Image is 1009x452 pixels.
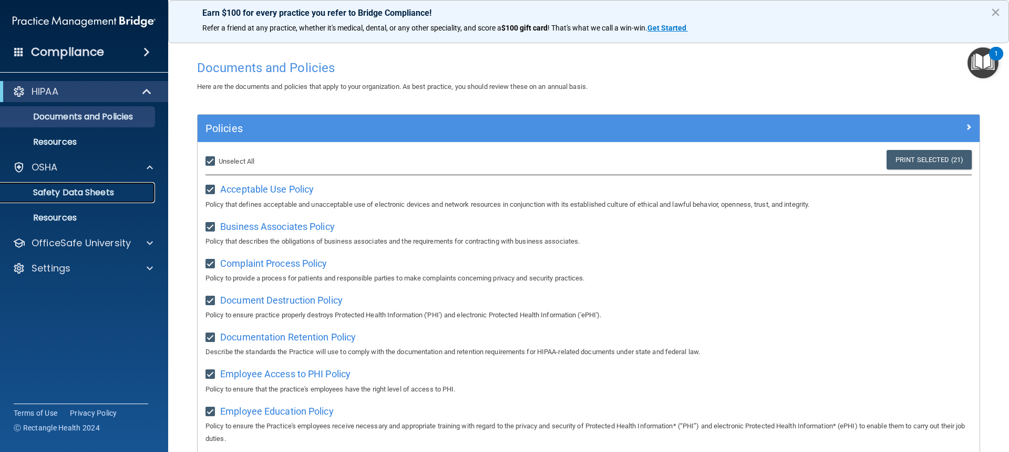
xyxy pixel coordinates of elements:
[197,83,588,91] span: Here are the documents and policies that apply to your organization. As best practice, you should...
[31,45,104,59] h4: Compliance
[202,8,975,18] p: Earn $100 for every practice you refer to Bridge Compliance!
[197,61,980,75] h4: Documents and Policies
[220,332,356,343] span: Documentation Retention Policy
[7,187,150,198] p: Safety Data Sheets
[32,262,70,275] p: Settings
[205,235,972,248] p: Policy that describes the obligations of business associates and the requirements for contracting...
[32,85,58,98] p: HIPAA
[7,137,150,147] p: Resources
[205,309,972,322] p: Policy to ensure practice properly destroys Protected Health Information ('PHI') and electronic P...
[205,420,972,445] p: Policy to ensure the Practice's employees receive necessary and appropriate training with regard ...
[205,383,972,396] p: Policy to ensure that the practice's employees have the right level of access to PHI.
[205,123,776,134] h5: Policies
[13,237,153,249] a: OfficeSafe University
[14,408,57,418] a: Terms of Use
[205,157,218,166] input: Unselect All
[548,24,647,32] span: ! That's what we call a win-win.
[32,237,131,249] p: OfficeSafe University
[13,11,156,32] img: PMB logo
[887,150,972,169] a: Print Selected (21)
[205,272,972,285] p: Policy to provide a process for patients and responsible parties to make complaints concerning pr...
[7,213,150,223] p: Resources
[13,262,153,275] a: Settings
[14,423,100,433] span: Ⓒ Rectangle Health 2024
[220,184,314,195] span: Acceptable Use Policy
[205,346,972,358] p: Describe the standards the Practice will use to comply with the documentation and retention requi...
[501,24,548,32] strong: $100 gift card
[7,112,150,122] p: Documents and Policies
[70,408,117,418] a: Privacy Policy
[220,368,351,379] span: Employee Access to PHI Policy
[220,295,343,306] span: Document Destruction Policy
[994,54,998,67] div: 1
[220,258,327,269] span: Complaint Process Policy
[220,221,335,232] span: Business Associates Policy
[220,406,334,417] span: Employee Education Policy
[967,47,998,78] button: Open Resource Center, 1 new notification
[32,161,58,174] p: OSHA
[991,4,1001,21] button: Close
[219,157,254,165] span: Unselect All
[205,198,972,211] p: Policy that defines acceptable and unacceptable use of electronic devices and network resources i...
[647,24,686,32] strong: Get Started
[13,85,152,98] a: HIPAA
[205,120,972,137] a: Policies
[202,24,501,32] span: Refer a friend at any practice, whether it's medical, dental, or any other speciality, and score a
[13,161,153,174] a: OSHA
[647,24,688,32] a: Get Started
